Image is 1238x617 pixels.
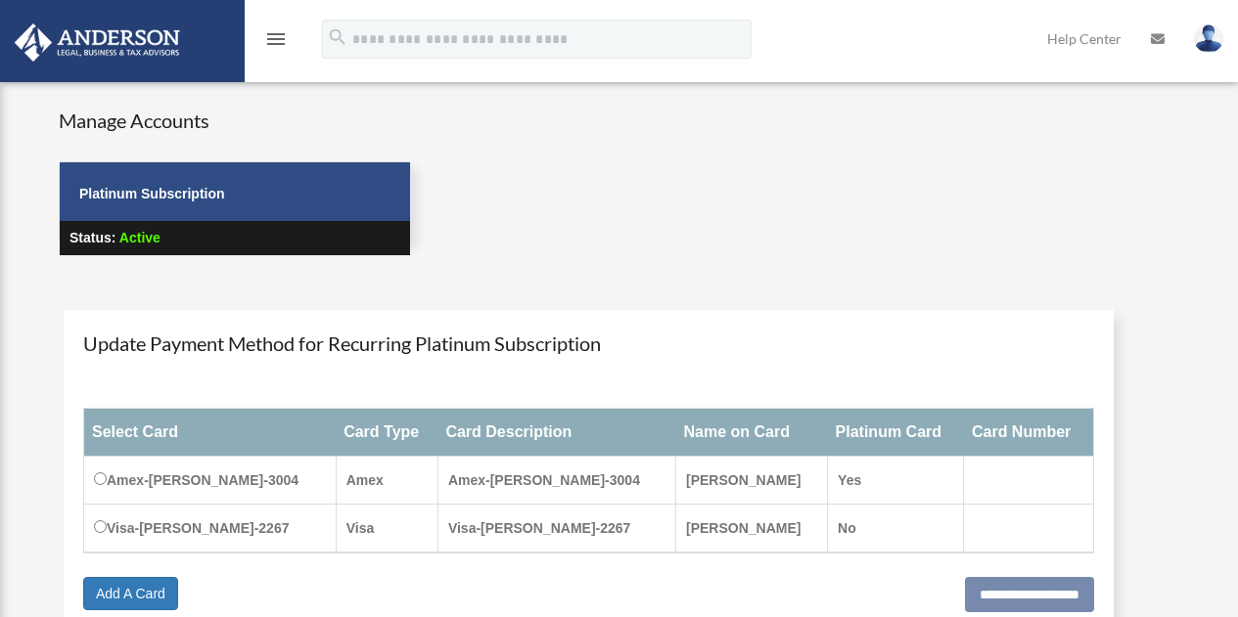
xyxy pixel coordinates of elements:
[675,505,827,553] td: [PERSON_NAME]
[437,409,675,457] th: Card Description
[83,577,178,610] a: Add A Card
[83,330,1094,357] h4: Update Payment Method for Recurring Platinum Subscription
[437,505,675,553] td: Visa-[PERSON_NAME]-2267
[675,409,827,457] th: Name on Card
[1194,24,1223,53] img: User Pic
[264,34,288,51] a: menu
[327,26,348,48] i: search
[336,505,437,553] td: Visa
[84,505,337,553] td: Visa-[PERSON_NAME]-2267
[84,409,337,457] th: Select Card
[79,186,225,201] strong: Platinum Subscription
[69,230,115,245] strong: Status:
[828,457,964,505] td: Yes
[675,457,827,505] td: [PERSON_NAME]
[828,505,964,553] td: No
[336,409,437,457] th: Card Type
[59,107,411,134] h4: Manage Accounts
[828,409,964,457] th: Platinum Card
[964,409,1093,457] th: Card Number
[9,23,186,62] img: Anderson Advisors Platinum Portal
[84,457,337,505] td: Amex-[PERSON_NAME]-3004
[336,457,437,505] td: Amex
[119,230,160,245] span: Active
[437,457,675,505] td: Amex-[PERSON_NAME]-3004
[264,27,288,51] i: menu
